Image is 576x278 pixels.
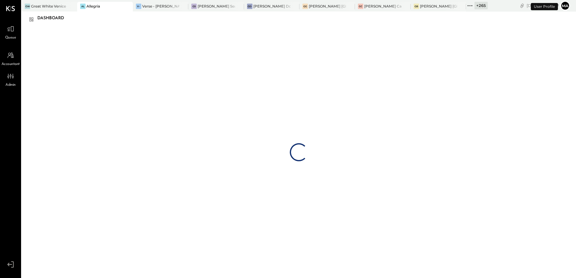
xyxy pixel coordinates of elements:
div: V- [136,4,141,9]
a: Accountant [0,50,21,67]
div: Verse - [PERSON_NAME] Lankershim LLC [142,4,179,9]
div: GB [414,4,419,9]
div: GS [191,4,197,9]
div: [PERSON_NAME] [GEOGRAPHIC_DATA] [420,4,457,9]
div: GD [247,4,252,9]
div: Allegria [86,4,100,9]
div: Dashboard [37,14,70,23]
div: Al [80,4,86,9]
button: Ma [560,1,570,11]
div: [PERSON_NAME] [GEOGRAPHIC_DATA] [309,4,346,9]
div: GG [302,4,308,9]
div: + 265 [474,2,488,9]
span: Accountant [2,62,20,67]
div: GC [358,4,363,9]
div: copy link [519,2,525,9]
a: Queue [0,23,21,41]
div: [PERSON_NAME] Seaport [198,4,235,9]
span: Admin [5,82,16,88]
div: Great White Venice [31,4,66,9]
div: [PERSON_NAME] Causeway [364,4,401,9]
span: Queue [5,35,16,41]
a: Admin [0,70,21,88]
div: User Profile [531,3,558,10]
div: [DATE] [527,3,559,8]
div: GW [25,4,30,9]
div: [PERSON_NAME] Downtown [253,4,290,9]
